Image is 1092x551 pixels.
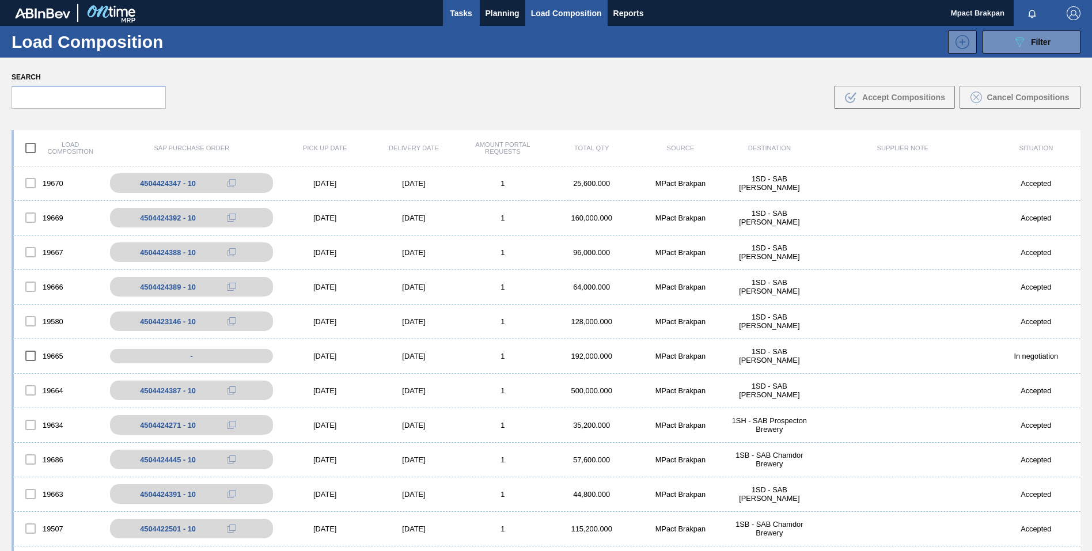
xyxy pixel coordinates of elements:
[547,352,636,360] div: 192,000.000
[280,248,369,257] div: [DATE]
[725,174,814,192] div: 1SD - SAB Rosslyn Brewery
[220,522,243,535] div: Copy
[140,317,196,326] div: 4504423146 - 10
[280,490,369,499] div: [DATE]
[458,214,547,222] div: 1
[369,386,458,395] div: [DATE]
[725,278,814,295] div: 1SD - SAB Rosslyn Brewery
[547,490,636,499] div: 44,800.000
[220,245,243,259] div: Copy
[14,344,103,368] div: 19665
[449,6,474,20] span: Tasks
[636,317,725,326] div: MPact Brakpan
[547,214,636,222] div: 160,000.000
[220,280,243,294] div: Copy
[14,447,103,472] div: 19686
[547,421,636,430] div: 35,200.000
[636,214,725,222] div: MPact Brakpan
[458,352,547,360] div: 1
[992,525,1080,533] div: Accepted
[992,421,1080,430] div: Accepted
[140,248,196,257] div: 4504424388 - 10
[280,283,369,291] div: [DATE]
[140,455,196,464] div: 4504424445 - 10
[942,31,977,54] div: New Load Composition
[14,309,103,333] div: 19580
[369,525,458,533] div: [DATE]
[613,6,644,20] span: Reports
[280,525,369,533] div: [DATE]
[110,349,273,363] div: -
[636,145,725,151] div: Source
[14,482,103,506] div: 19663
[992,283,1080,291] div: Accepted
[992,386,1080,395] div: Accepted
[636,179,725,188] div: MPact Brakpan
[547,248,636,257] div: 96,000.000
[547,317,636,326] div: 128,000.000
[458,179,547,188] div: 1
[140,179,196,188] div: 4504424347 - 10
[636,352,725,360] div: MPact Brakpan
[280,317,369,326] div: [DATE]
[725,145,814,151] div: Destination
[725,209,814,226] div: 1SD - SAB Rosslyn Brewery
[725,520,814,537] div: 1SB - SAB Chamdor Brewery
[140,490,196,499] div: 4504424391 - 10
[220,453,243,466] div: Copy
[992,490,1080,499] div: Accepted
[369,179,458,188] div: [DATE]
[1014,5,1051,21] button: Notifications
[14,378,103,402] div: 19664
[725,244,814,261] div: 1SD - SAB Rosslyn Brewery
[220,487,243,501] div: Copy
[369,455,458,464] div: [DATE]
[369,248,458,257] div: [DATE]
[140,283,196,291] div: 4504424389 - 10
[725,347,814,364] div: 1SD - SAB Rosslyn Brewery
[280,421,369,430] div: [DATE]
[458,455,547,464] div: 1
[140,214,196,222] div: 4504424392 - 10
[992,214,1080,222] div: Accepted
[220,176,243,190] div: Copy
[725,485,814,503] div: 1SD - SAB Rosslyn Brewery
[12,69,166,86] label: Search
[992,179,1080,188] div: Accepted
[983,31,1080,54] button: Filter
[725,416,814,434] div: 1SH - SAB Prospecton Brewery
[1031,37,1051,47] span: Filter
[547,145,636,151] div: Total Qty
[369,317,458,326] div: [DATE]
[636,490,725,499] div: MPact Brakpan
[14,136,103,160] div: Load composition
[369,214,458,222] div: [DATE]
[992,317,1080,326] div: Accepted
[458,386,547,395] div: 1
[14,413,103,437] div: 19634
[987,93,1069,102] span: Cancel Compositions
[636,386,725,395] div: MPact Brakpan
[992,455,1080,464] div: Accepted
[547,525,636,533] div: 115,200.000
[862,93,945,102] span: Accept Compositions
[15,8,70,18] img: TNhmsLtSVTkK8tSr43FrP2fwEKptu5GPRR3wAAAABJRU5ErkJggg==
[531,6,602,20] span: Load Composition
[140,421,196,430] div: 4504424271 - 10
[992,352,1080,360] div: In negotiation
[458,525,547,533] div: 1
[636,421,725,430] div: MPact Brakpan
[992,248,1080,257] div: Accepted
[369,490,458,499] div: [DATE]
[369,352,458,360] div: [DATE]
[369,145,458,151] div: Delivery Date
[458,283,547,291] div: 1
[12,35,201,48] h1: Load Composition
[280,455,369,464] div: [DATE]
[280,386,369,395] div: [DATE]
[140,525,196,533] div: 4504422501 - 10
[636,455,725,464] div: MPact Brakpan
[103,145,280,151] div: SAP Purchase Order
[14,516,103,541] div: 19507
[280,214,369,222] div: [DATE]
